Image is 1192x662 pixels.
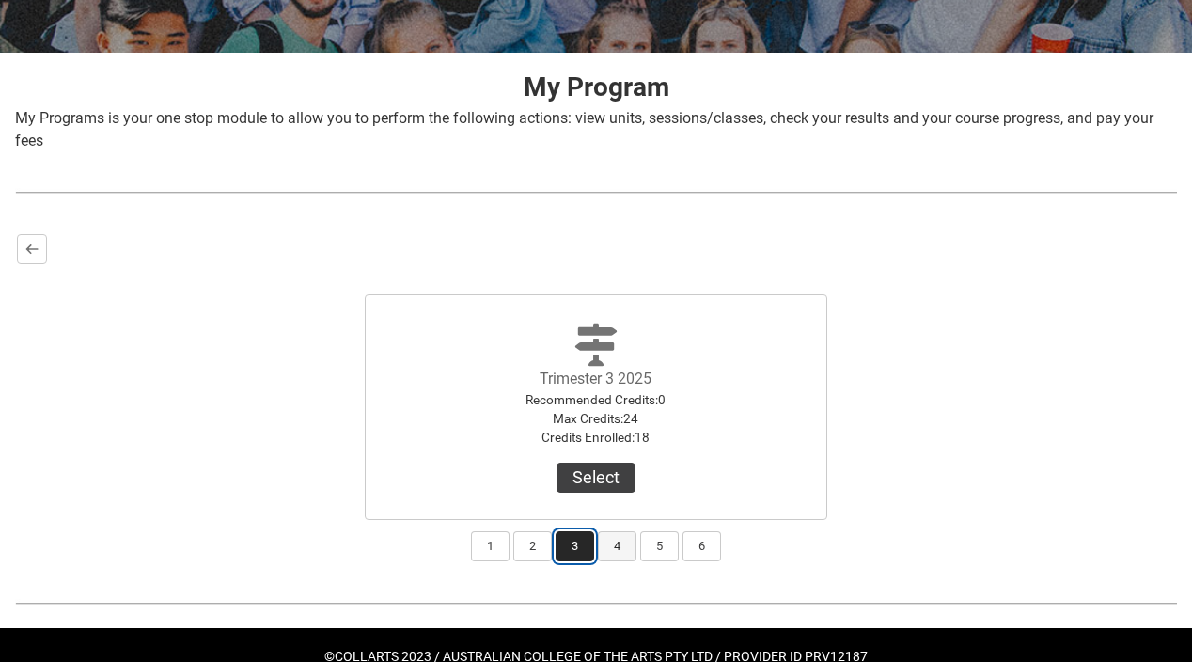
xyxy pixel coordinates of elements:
[556,531,594,561] button: 3
[15,109,1153,150] span: My Programs is your one stop module to allow you to perform the following actions: view units, se...
[540,370,651,387] label: Trimester 3 2025
[15,182,1177,202] img: REDU_GREY_LINE
[682,531,721,561] button: 6
[491,390,701,409] div: Recommended Credits : 0
[513,531,552,561] button: 2
[491,409,701,428] div: Max Credits : 24
[598,531,636,561] button: 4
[17,234,47,264] button: Back
[640,531,679,561] button: 5
[15,593,1177,613] img: REDU_GREY_LINE
[557,463,635,493] button: Trimester 3 2025Recommended Credits:0Max Credits:24Credits Enrolled:18
[524,71,669,102] strong: My Program
[491,428,701,447] div: Credits Enrolled : 18
[471,531,510,561] button: 1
